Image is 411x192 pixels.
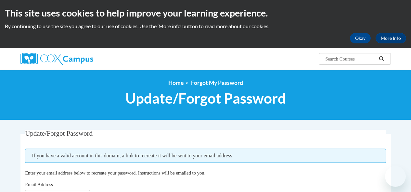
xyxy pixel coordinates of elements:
iframe: Button to launch messaging window [385,166,406,187]
a: More Info [376,33,406,43]
span: Enter your email address below to recreate your password. Instructions will be emailed to you. [25,170,205,175]
span: Update/Forgot Password [125,90,286,107]
a: Home [168,79,184,86]
span: Email Address [25,182,53,187]
span: Update/Forgot Password [25,130,93,137]
input: Search Courses [325,55,377,63]
img: Cox Campus [20,53,93,65]
button: Okay [350,33,371,43]
button: Search [377,55,386,63]
a: Cox Campus [20,53,137,65]
p: By continuing to use the site you agree to our use of cookies. Use the ‘More info’ button to read... [5,23,406,30]
span: Forgot My Password [191,79,243,86]
span: If you have a valid account in this domain, a link to recreate it will be sent to your email addr... [25,149,386,163]
h2: This site uses cookies to help improve your learning experience. [5,6,406,19]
